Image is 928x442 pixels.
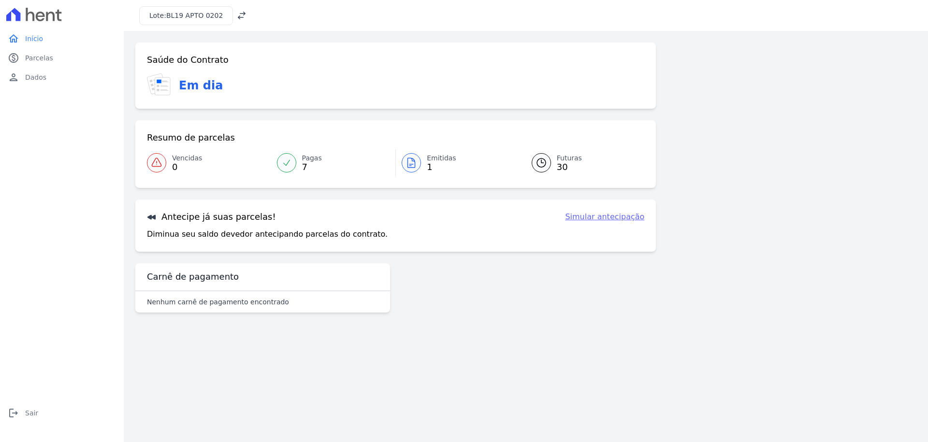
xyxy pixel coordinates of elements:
[172,163,202,171] span: 0
[25,408,38,418] span: Sair
[25,72,46,82] span: Dados
[147,54,229,66] h3: Saúde do Contrato
[25,34,43,43] span: Início
[8,407,19,419] i: logout
[396,149,520,176] a: Emitidas 1
[427,163,456,171] span: 1
[179,77,223,94] h3: Em dia
[147,297,289,307] p: Nenhum carnê de pagamento encontrado
[149,11,223,21] h3: Lote:
[4,403,120,423] a: logoutSair
[147,149,271,176] a: Vencidas 0
[302,153,322,163] span: Pagas
[147,132,235,143] h3: Resumo de parcelas
[4,68,120,87] a: personDados
[520,149,645,176] a: Futuras 30
[8,71,19,83] i: person
[166,12,223,19] span: BL19 APTO 0202
[271,149,396,176] a: Pagas 7
[4,29,120,48] a: homeInício
[172,153,202,163] span: Vencidas
[557,163,582,171] span: 30
[147,271,239,283] h3: Carnê de pagamento
[8,33,19,44] i: home
[25,53,53,63] span: Parcelas
[557,153,582,163] span: Futuras
[4,48,120,68] a: paidParcelas
[147,228,388,240] p: Diminua seu saldo devedor antecipando parcelas do contrato.
[427,153,456,163] span: Emitidas
[147,211,276,223] h3: Antecipe já suas parcelas!
[565,211,644,223] a: Simular antecipação
[8,52,19,64] i: paid
[302,163,322,171] span: 7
